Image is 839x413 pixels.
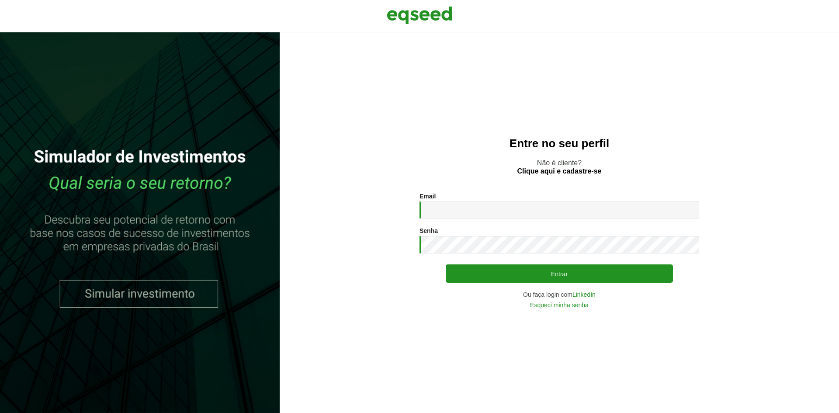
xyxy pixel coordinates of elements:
[419,228,438,234] label: Senha
[387,4,452,26] img: EqSeed Logo
[297,159,822,175] p: Não é cliente?
[419,193,436,199] label: Email
[530,302,589,308] a: Esqueci minha senha
[517,168,602,175] a: Clique aqui e cadastre-se
[419,292,699,298] div: Ou faça login com
[572,292,596,298] a: LinkedIn
[297,137,822,150] h2: Entre no seu perfil
[446,264,673,283] button: Entrar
